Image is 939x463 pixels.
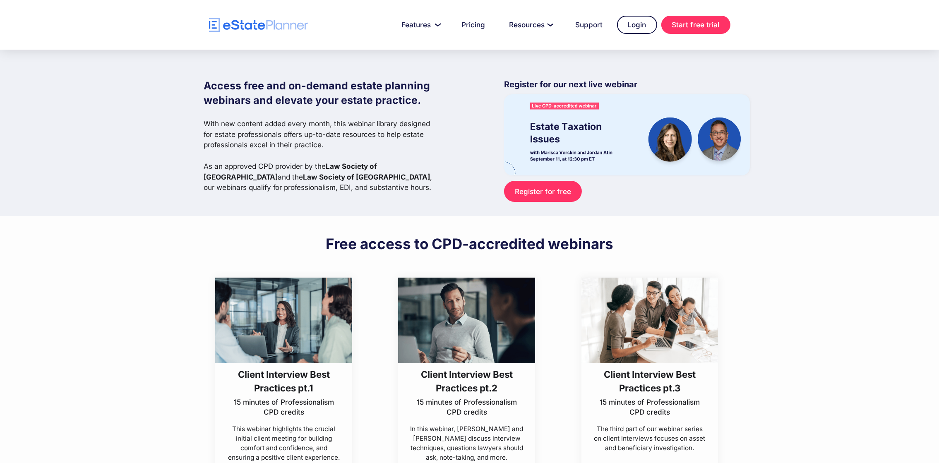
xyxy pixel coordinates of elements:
p: The third part of our webinar series on client interviews focuses on asset and beneficiary invest... [593,424,707,453]
img: eState Academy webinar [504,94,750,175]
p: 15 minutes of Professionalism CPD credits [593,397,707,417]
h3: Client Interview Best Practices pt.1 [227,367,341,395]
a: Resources [500,17,562,33]
a: Login [617,16,657,34]
h1: Access free and on-demand estate planning webinars and elevate your estate practice. [204,79,439,108]
a: Client Interview Best Practices pt.315 minutes of Professionalism CPD creditsThe third part of ou... [581,278,718,453]
a: Register for free [504,181,581,202]
a: home [209,18,308,32]
p: With new content added every month, this webinar library designed for estate professionals offers... [204,118,439,193]
a: Pricing [452,17,495,33]
strong: Law Society of [GEOGRAPHIC_DATA] [303,173,430,181]
h3: Client Interview Best Practices pt.2 [410,367,524,395]
h2: Free access to CPD-accredited webinars [326,235,613,253]
p: 15 minutes of Professionalism CPD credits [227,397,341,417]
p: 15 minutes of Professionalism CPD credits [410,397,524,417]
p: In this webinar, [PERSON_NAME] and [PERSON_NAME] discuss interview techniques, questions lawyers ... [410,424,524,463]
a: Client Interview Best Practices pt.115 minutes of Professionalism CPD creditsThis webinar highlig... [215,278,352,463]
h3: Client Interview Best Practices pt.3 [593,367,707,395]
p: This webinar highlights the crucial initial client meeting for building comfort and confidence, a... [227,424,341,463]
a: Client Interview Best Practices pt.215 minutes of Professionalism CPD creditsIn this webinar, [PE... [398,278,535,463]
strong: Law Society of [GEOGRAPHIC_DATA] [204,162,377,181]
a: Start free trial [661,16,730,34]
a: Features [392,17,448,33]
p: Register for our next live webinar [504,79,750,94]
a: Support [566,17,613,33]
